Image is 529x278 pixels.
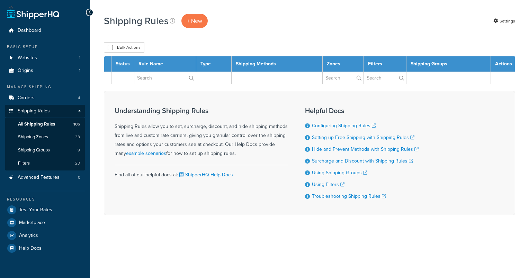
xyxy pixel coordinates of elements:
[5,92,85,104] li: Carriers
[5,44,85,50] div: Basic Setup
[5,144,85,157] li: Shipping Groups
[5,118,85,131] li: All Shipping Rules
[187,17,202,25] span: + New
[126,150,166,157] a: example scenarios
[5,204,85,216] a: Test Your Rates
[178,171,233,178] a: ShipperHQ Help Docs
[134,56,196,72] th: Rule Name
[5,118,85,131] a: All Shipping Rules 105
[5,52,85,64] a: Websites 1
[18,108,50,114] span: Shipping Rules
[5,64,85,77] li: Origins
[312,122,376,129] a: Configuring Shipping Rules
[5,216,85,229] a: Marketplace
[312,146,419,153] a: Hide and Prevent Methods with Shipping Rules
[18,121,55,127] span: All Shipping Rules
[5,157,85,170] li: Filters
[19,207,52,213] span: Test Your Rates
[115,107,288,158] div: Shipping Rules allow you to set, surcharge, discount, and hide shipping methods from live and cus...
[104,14,169,28] h1: Shipping Rules
[364,56,406,72] th: Filters
[19,245,42,251] span: Help Docs
[5,157,85,170] a: Filters 23
[312,157,413,165] a: Surcharge and Discount with Shipping Rules
[79,68,80,74] span: 1
[322,56,364,72] th: Zones
[5,84,85,90] div: Manage Shipping
[78,147,80,153] span: 9
[491,56,515,72] th: Actions
[111,56,134,72] th: Status
[181,14,208,28] a: + New
[5,105,85,118] a: Shipping Rules
[73,121,80,127] span: 105
[5,131,85,143] li: Shipping Zones
[78,95,80,101] span: 4
[78,175,80,180] span: 0
[406,56,491,72] th: Shipping Groups
[115,107,288,114] h3: Understanding Shipping Rules
[312,181,344,188] a: Using Filters
[5,144,85,157] a: Shipping Groups 9
[18,160,30,166] span: Filters
[5,229,85,242] a: Analytics
[18,147,50,153] span: Shipping Groups
[75,160,80,166] span: 23
[19,220,45,226] span: Marketplace
[18,134,48,140] span: Shipping Zones
[79,55,80,61] span: 1
[18,95,35,101] span: Carriers
[5,64,85,77] a: Origins 1
[493,16,515,26] a: Settings
[323,72,364,84] input: Search
[5,92,85,104] a: Carriers 4
[5,24,85,37] a: Dashboard
[18,55,37,61] span: Websites
[5,105,85,170] li: Shipping Rules
[5,171,85,184] li: Advanced Features
[75,134,80,140] span: 33
[19,233,38,239] span: Analytics
[115,165,288,179] div: Find all of our helpful docs at:
[196,56,231,72] th: Type
[312,193,386,200] a: Troubleshooting Shipping Rules
[18,68,33,74] span: Origins
[232,56,323,72] th: Shipping Methods
[7,5,59,19] a: ShipperHQ Home
[18,175,60,180] span: Advanced Features
[312,169,367,176] a: Using Shipping Groups
[305,107,419,114] h3: Helpful Docs
[5,171,85,184] a: Advanced Features 0
[5,52,85,64] li: Websites
[5,131,85,143] a: Shipping Zones 33
[18,28,41,34] span: Dashboard
[5,196,85,202] div: Resources
[134,72,196,84] input: Search
[104,42,144,53] button: Bulk Actions
[312,134,414,141] a: Setting up Free Shipping with Shipping Rules
[364,72,406,84] input: Search
[5,242,85,254] a: Help Docs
